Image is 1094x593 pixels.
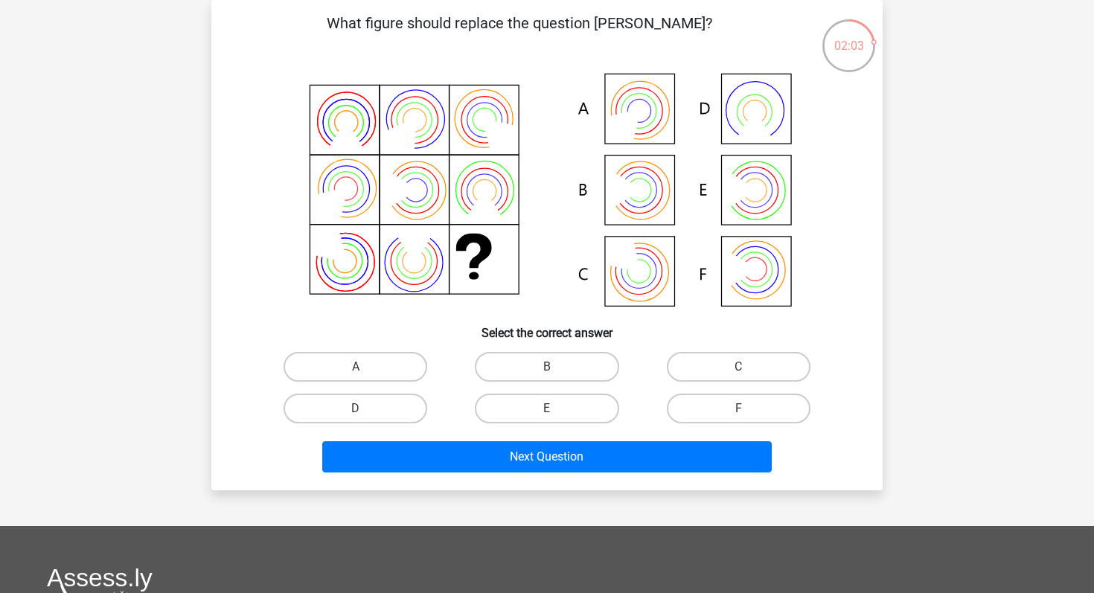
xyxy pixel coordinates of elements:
label: E [475,394,618,423]
label: A [284,352,427,382]
label: C [667,352,810,382]
label: F [667,394,810,423]
p: What figure should replace the question [PERSON_NAME]? [235,12,803,57]
label: B [475,352,618,382]
button: Next Question [322,441,772,472]
label: D [284,394,427,423]
div: 02:03 [821,18,877,55]
h6: Select the correct answer [235,314,859,340]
